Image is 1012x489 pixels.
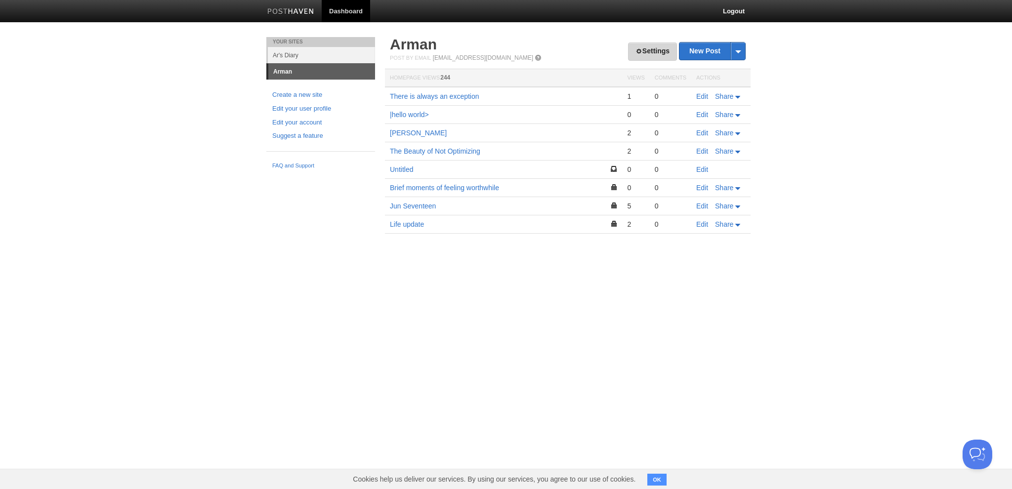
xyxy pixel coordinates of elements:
button: OK [647,474,667,486]
a: Arman [268,64,375,80]
a: New Post [679,42,745,60]
span: Share [715,92,733,100]
div: 0 [655,165,686,174]
div: 0 [627,110,644,119]
li: Your Sites [266,37,375,47]
a: Untitled [390,165,413,173]
a: Settings [628,42,677,61]
span: Share [715,147,733,155]
a: Edit [696,220,708,228]
a: Suggest a feature [272,131,369,141]
div: 2 [627,220,644,229]
a: Edit [696,202,708,210]
a: Life update [390,220,424,228]
a: Edit [696,129,708,137]
span: Share [715,184,733,192]
span: Share [715,220,733,228]
a: Jun Seventeen [390,202,436,210]
a: [EMAIL_ADDRESS][DOMAIN_NAME] [433,54,533,61]
a: Edit [696,147,708,155]
div: 1 [627,92,644,101]
div: 2 [627,147,644,156]
div: 0 [627,183,644,192]
span: Share [715,202,733,210]
div: 5 [627,202,644,210]
div: 0 [655,202,686,210]
a: [PERSON_NAME] [390,129,447,137]
th: Views [622,69,649,87]
a: Edit your account [272,118,369,128]
div: 0 [655,183,686,192]
span: Cookies help us deliver our services. By using our services, you agree to our use of cookies. [343,469,645,489]
a: There is always an exception [390,92,479,100]
div: 0 [655,128,686,137]
iframe: Help Scout Beacon - Open [963,440,992,469]
th: Actions [691,69,751,87]
a: Edit [696,111,708,119]
a: Edit [696,165,708,173]
a: Ar's Diary [268,47,375,63]
a: Create a new site [272,90,369,100]
span: Post by Email [390,55,431,61]
span: Share [715,129,733,137]
div: 0 [655,110,686,119]
th: Comments [650,69,691,87]
div: 0 [655,147,686,156]
span: 244 [440,74,450,81]
div: 0 [655,92,686,101]
a: Brief moments of feeling worthwhile [390,184,499,192]
div: 2 [627,128,644,137]
a: The Beauty of Not Optimizing [390,147,480,155]
a: Edit your user profile [272,104,369,114]
a: Arman [390,36,437,52]
a: |hello world> [390,111,429,119]
span: Share [715,111,733,119]
img: Posthaven-bar [267,8,314,16]
div: 0 [627,165,644,174]
a: FAQ and Support [272,162,369,170]
a: Edit [696,92,708,100]
div: 0 [655,220,686,229]
a: Edit [696,184,708,192]
th: Homepage Views [385,69,622,87]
